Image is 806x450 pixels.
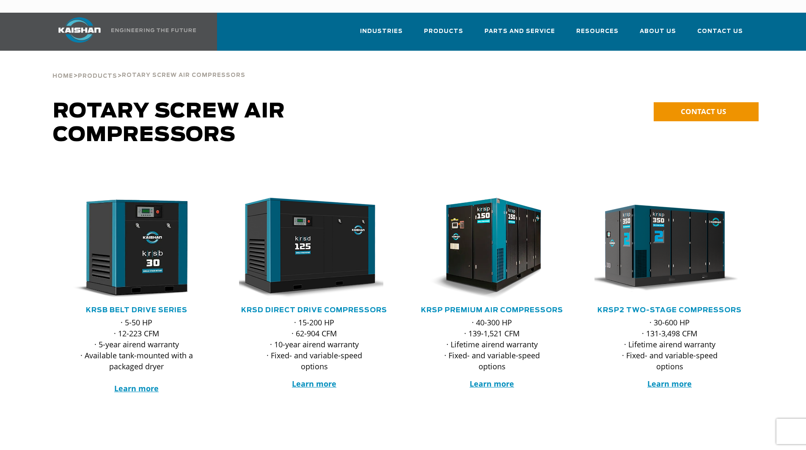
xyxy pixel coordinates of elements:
span: Resources [576,27,619,36]
span: Parts and Service [484,27,555,36]
div: krsp150 [417,198,567,299]
span: Products [424,27,463,36]
span: Contact Us [697,27,743,36]
a: Products [424,20,463,49]
a: Home [52,72,73,79]
div: krsb30 [61,198,212,299]
div: > > [52,51,245,83]
img: kaishan logo [48,17,111,43]
a: Learn more [114,383,159,393]
div: krsp350 [594,198,745,299]
a: Industries [360,20,403,49]
a: KRSD Direct Drive Compressors [241,307,387,314]
span: About Us [640,27,676,36]
p: · 30-600 HP · 131-3,498 CFM · Lifetime airend warranty · Fixed- and variable-speed options [611,317,728,372]
a: Products [78,72,117,79]
a: Parts and Service [484,20,555,49]
span: Rotary Screw Air Compressors [53,101,285,145]
a: KRSP Premium Air Compressors [421,307,563,314]
img: krsb30 [55,198,206,299]
span: Home [52,74,73,79]
img: krsd125 [233,198,383,299]
p: · 15-200 HP · 62-904 CFM · 10-year airend warranty · Fixed- and variable-speed options [256,317,373,372]
a: CONTACT US [654,102,759,121]
img: krsp350 [588,198,739,299]
p: · 40-300 HP · 139-1,521 CFM · Lifetime airend warranty · Fixed- and variable-speed options [434,317,550,372]
a: About Us [640,20,676,49]
div: krsd125 [239,198,390,299]
span: Rotary Screw Air Compressors [122,73,245,78]
span: Industries [360,27,403,36]
a: Learn more [470,379,514,389]
img: krsp150 [410,198,561,299]
a: KRSB Belt Drive Series [86,307,187,314]
img: Engineering the future [111,28,196,32]
a: Resources [576,20,619,49]
span: CONTACT US [681,106,726,116]
p: · 5-50 HP · 12-223 CFM · 5-year airend warranty · Available tank-mounted with a packaged dryer [78,317,195,394]
span: Products [78,74,117,79]
a: Learn more [647,379,692,389]
a: Learn more [292,379,336,389]
a: Kaishan USA [48,13,198,51]
a: KRSP2 Two-Stage Compressors [597,307,742,314]
a: Contact Us [697,20,743,49]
